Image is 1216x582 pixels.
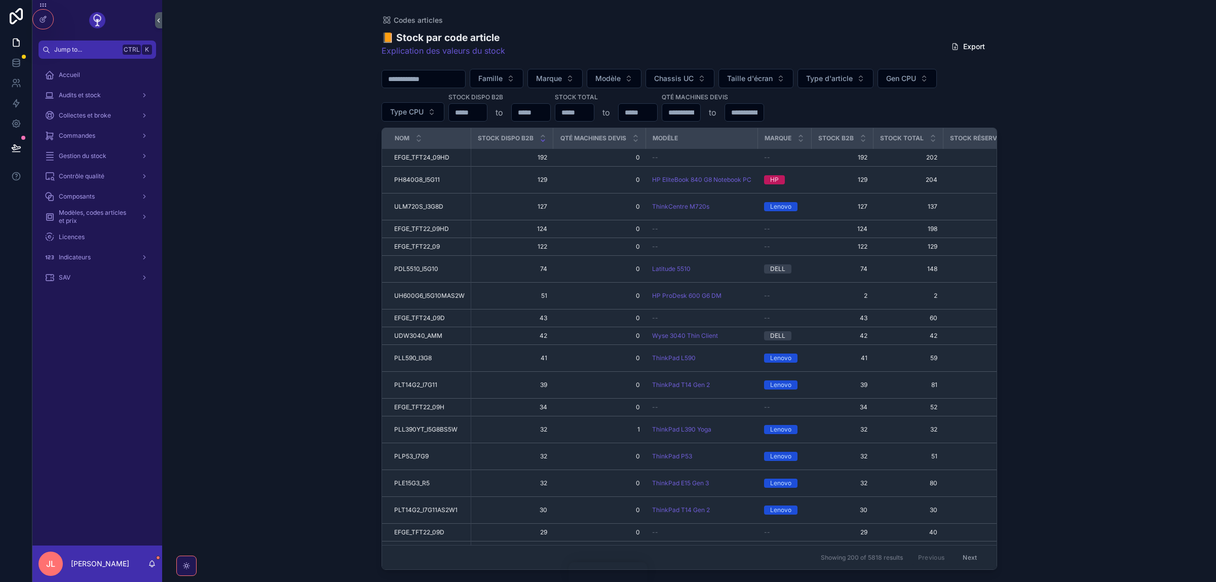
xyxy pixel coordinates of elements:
span: 0 [949,381,1014,389]
span: 0 [559,292,640,300]
a: 204 [880,176,937,184]
a: SAV [39,268,156,287]
span: 0 [559,354,640,362]
a: ThinkPad E15 Gen 3 [652,479,752,487]
a: 0 [559,403,640,411]
span: Codes articles [394,15,443,25]
a: 80 [880,479,937,487]
a: PLL390YT_I5G8BS5W [394,425,465,434]
a: 39 [818,381,867,389]
a: EFGE_TFT22_09 [394,243,465,251]
a: Indicateurs [39,248,156,266]
span: -- [764,403,770,411]
span: 42 [818,332,867,340]
span: HP EliteBook 840 G8 Notebook PC [652,176,751,184]
a: HP EliteBook 840 G8 Notebook PC [652,176,752,184]
span: 74 [818,265,867,273]
a: 81 [880,381,937,389]
span: ThinkPad L390 Yoga [652,425,711,434]
button: Jump to...CtrlK [39,41,156,59]
a: PLL590_I3G8 [394,354,465,362]
a: 32 [818,425,867,434]
a: 0 [559,452,640,460]
a: 0 [559,153,640,162]
button: Select Button [878,69,937,88]
a: Wyse 3040 Thin Client [652,332,718,340]
a: DELL [764,331,806,340]
span: 0 [559,265,640,273]
a: ThinkPad L590 [652,354,752,362]
a: Latitude 5510 [652,265,752,273]
button: Select Button [527,69,583,88]
span: 51 [880,452,937,460]
a: 43 [818,314,867,322]
span: 34 [477,403,547,411]
span: Composants [59,192,95,201]
a: 42 [880,332,937,340]
span: 0 [949,243,1014,251]
span: Modèle [595,73,621,84]
a: HP [764,175,806,184]
button: Export [943,37,993,56]
a: 0 [949,176,1014,184]
span: HP ProDesk 600 G6 DM [652,292,721,300]
a: 2 [818,292,867,300]
span: 74 [477,265,547,273]
a: 0 [949,314,1014,322]
span: -- [764,153,770,162]
a: 2 [880,292,937,300]
span: EFGE_TFT24_09D [394,314,445,322]
span: EFGE_TFT22_09HD [394,225,449,233]
a: 129 [477,176,547,184]
span: Contrôle qualité [59,172,104,180]
span: -- [764,225,770,233]
a: Codes articles [382,15,443,25]
a: EFGE_TFT22_09HD [394,225,465,233]
a: 0 [559,203,640,211]
span: 0 [559,225,640,233]
a: 32 [818,479,867,487]
a: 129 [880,243,937,251]
span: 32 [818,452,867,460]
a: UH600G6_I5G10MAS2W [394,292,465,300]
span: PLP53_I7G9 [394,452,429,460]
a: Accueil [39,66,156,84]
span: -- [764,243,770,251]
a: 148 [880,265,937,273]
a: ThinkPad T14 Gen 2 [652,381,752,389]
span: -- [764,314,770,322]
a: 0 [949,452,1014,460]
a: 34 [818,403,867,411]
a: 52 [880,403,937,411]
a: 59 [880,354,937,362]
div: scrollable content [32,59,162,300]
a: 124 [818,225,867,233]
span: Gestion du stock [59,152,106,160]
a: 32 [477,425,547,434]
span: Latitude 5510 [652,265,691,273]
span: ThinkCentre M720s [652,203,709,211]
span: 42 [477,332,547,340]
span: 39 [477,381,547,389]
a: Collectes et broke [39,106,156,125]
button: Select Button [797,69,873,88]
a: EFGE_TFT24_09D [394,314,465,322]
span: 192 [477,153,547,162]
a: 60 [880,314,937,322]
a: UDW3040_AMM [394,332,465,340]
span: Commandes [59,132,95,140]
a: Lenovo [764,354,806,363]
span: Audits et stock [59,91,101,99]
a: 0 [559,314,640,322]
a: Wyse 3040 Thin Client [652,332,752,340]
div: DELL [770,331,785,340]
label: Stock total [555,92,598,101]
